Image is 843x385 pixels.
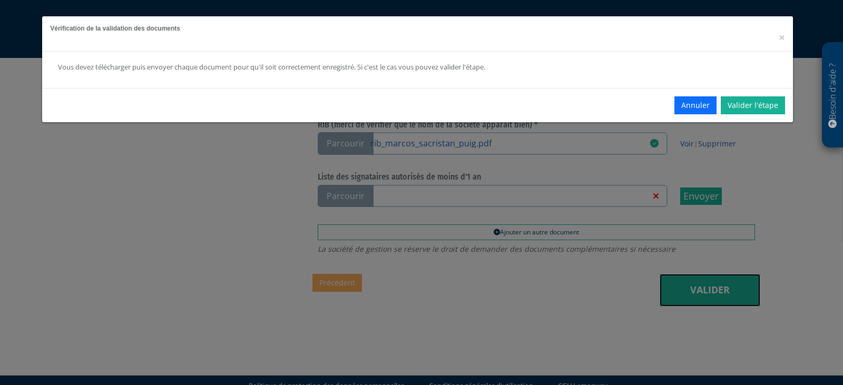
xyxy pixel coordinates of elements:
[779,32,785,43] button: Close
[721,96,785,114] a: Valider l'étape
[50,24,785,33] h5: Vérification de la validation des documents
[827,48,839,143] p: Besoin d'aide ?
[58,62,633,72] div: Vous devez télécharger puis envoyer chaque document pour qu'il soit correctement enregistré. Si c...
[674,96,717,114] button: Annuler
[779,30,785,45] span: ×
